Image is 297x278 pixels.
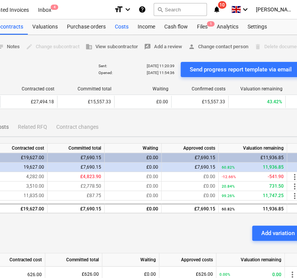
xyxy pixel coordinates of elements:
div: 11,747.25 [222,191,284,201]
p: Sent : [98,63,107,68]
div: Committed total [48,144,105,153]
span: £15,557.33 [202,99,225,104]
span: £0.00 [146,183,158,189]
span: £15,557.33 [88,99,111,104]
a: Income [133,19,160,35]
span: £2,778.50 [81,183,101,189]
div: Send progress report template via email [190,65,292,74]
span: £0.00 [146,174,158,179]
span: £4,823.90 [80,174,101,179]
button: Add a review [141,41,185,53]
a: Valuations [28,19,62,35]
span: Change contact person [188,43,248,51]
p: [DATE] 11:54:36 [147,70,175,75]
span: business [86,43,92,50]
span: £7,690.15 [81,164,101,170]
i: format_size [114,5,123,14]
i: keyboard_arrow_down [123,5,132,14]
div: £7,690.15 [162,204,219,213]
span: £0.00 [203,174,215,179]
span: View subcontractor [86,43,138,51]
div: £0.00 [105,153,162,163]
button: View subcontractor [83,41,141,53]
span: 4 [51,5,58,10]
i: keyboard_arrow_down [241,5,250,14]
div: £7,690.15 [162,153,219,163]
span: £7,690.15 [195,164,215,170]
a: Settings [243,19,272,35]
div: 11,936.85 [222,163,284,172]
div: Committed total [60,86,111,92]
div: Files [192,19,212,35]
i: Knowledge base [138,5,146,14]
p: [DATE] 11:20:39 [147,63,175,68]
span: £0.00 [203,183,215,189]
small: 60.82% [222,207,235,211]
span: search [157,6,163,13]
div: -541.90 [222,172,284,182]
div: Approved costs [159,253,216,267]
div: Committed total [45,253,102,267]
small: 20.84% [222,184,235,188]
span: [PERSON_NAME] [256,6,294,13]
div: Confirmed costs [175,86,226,92]
span: £0.00 [203,193,215,198]
span: 1 [207,21,214,27]
div: £7,690.15 [48,153,105,163]
iframe: Chat Widget [259,242,297,278]
a: Files1 [192,19,212,35]
a: Purchase orders [62,19,110,35]
small: 0.00% [219,272,230,276]
div: £7,690.15 [48,204,105,213]
span: £626.00 [82,272,99,277]
small: -12.66% [222,175,236,179]
div: Valuation remaining [219,144,287,153]
span: £0.00 [144,272,156,277]
div: Valuation remaining [232,86,283,92]
div: 11,936.85 [222,204,284,214]
span: person [188,43,195,50]
a: Analytics [212,19,243,35]
small: 60.82% [222,165,235,169]
div: Add variation [261,228,295,238]
div: Approved costs [162,144,219,153]
small: 99.26% [222,194,235,198]
span: £0.00 [146,193,158,198]
div: Waiting [105,144,162,153]
span: £626.00 [196,272,213,277]
button: Search [154,3,207,16]
a: Costs [110,19,133,35]
div: Waiting [118,86,168,92]
i: notifications [213,5,221,14]
div: Waiting [102,253,159,267]
span: £0.00 [156,99,168,104]
span: Add a review [144,43,182,51]
div: 731.50 [222,182,284,191]
div: £11,936.85 [219,153,287,163]
a: Cash flow [160,19,192,35]
div: £0.00 [105,204,162,213]
span: rate_review [144,43,151,50]
button: Change contact person [185,41,251,53]
div: Contracted cost [3,86,54,92]
span: £87.75 [87,193,101,198]
span: £0.00 [146,164,158,170]
span: 43.42% [267,99,282,104]
div: Valuation remaining [216,253,285,267]
span: 10 [218,1,226,9]
p: Opened : [98,70,113,75]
